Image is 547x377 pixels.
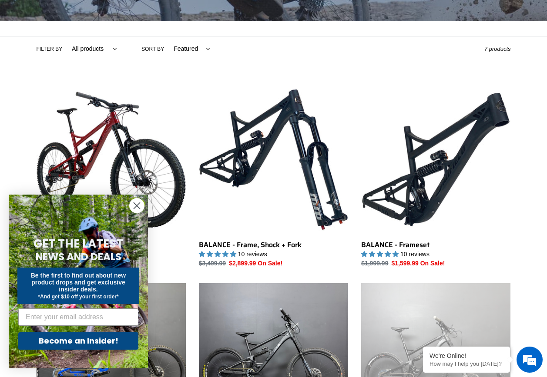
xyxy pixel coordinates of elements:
label: Sort by [141,45,164,53]
button: Become an Insider! [18,332,138,350]
button: Close dialog [129,198,144,213]
span: *And get $10 off your first order* [38,294,118,300]
span: GET THE LATEST [34,236,123,251]
span: NEWS AND DEALS [36,250,121,264]
input: Enter your email address [18,308,138,326]
p: How may I help you today? [430,360,503,367]
span: Be the first to find out about new product drops and get exclusive insider deals. [31,272,126,293]
label: Filter by [37,45,63,53]
div: We're Online! [430,352,503,359]
span: 7 products [484,46,511,52]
